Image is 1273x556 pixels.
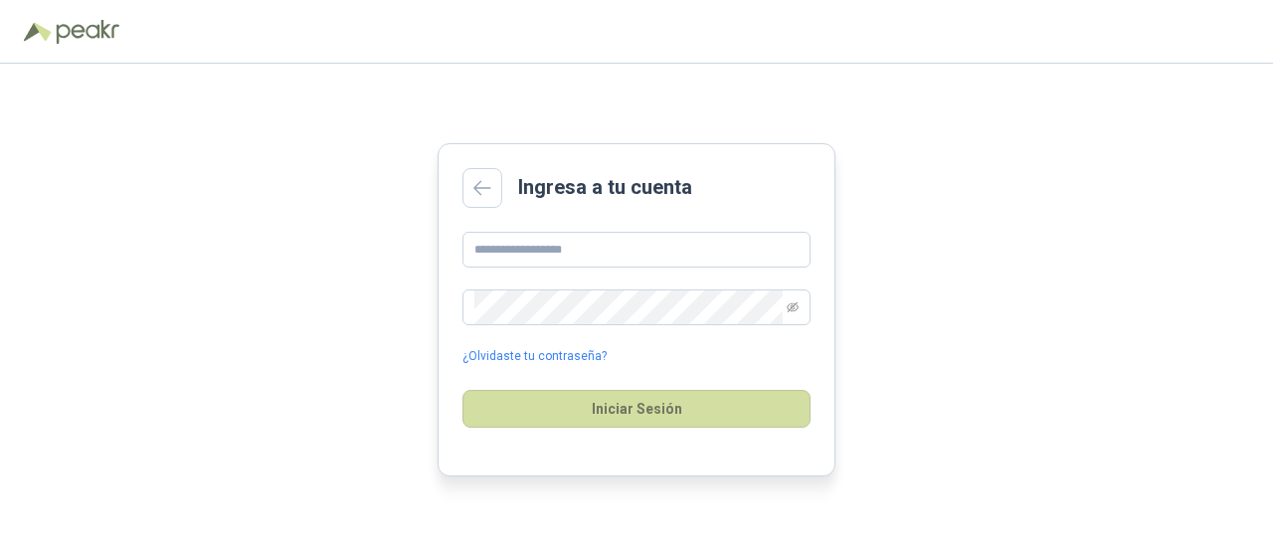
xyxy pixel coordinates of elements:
h2: Ingresa a tu cuenta [518,172,692,203]
span: eye-invisible [787,301,799,313]
button: Iniciar Sesión [462,390,811,428]
a: ¿Olvidaste tu contraseña? [462,347,607,366]
img: Peakr [56,20,119,44]
img: Logo [24,22,52,42]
